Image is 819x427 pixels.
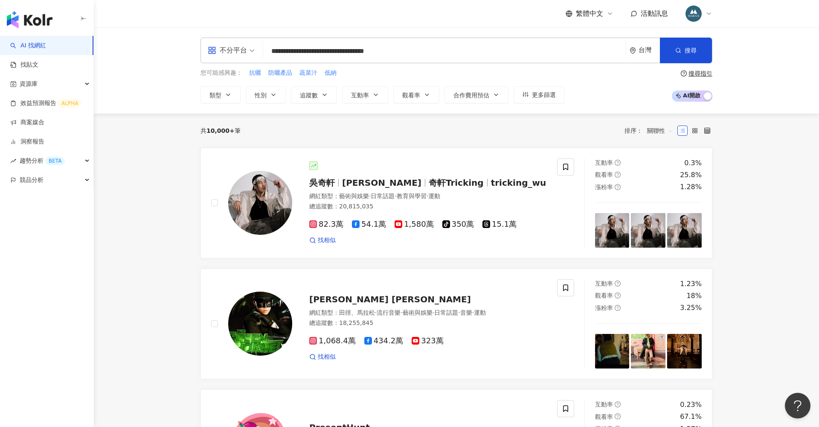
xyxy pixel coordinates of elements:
span: 性別 [255,92,267,99]
span: 教育與學習 [397,193,427,199]
span: 合作費用預估 [453,92,489,99]
button: 性別 [246,86,286,103]
span: · [427,193,428,199]
button: 合作費用預估 [444,86,508,103]
span: 吳奇軒 [309,178,335,188]
span: question-circle [615,292,621,298]
span: question-circle [615,281,621,287]
span: question-circle [615,184,621,190]
span: appstore [208,46,216,55]
span: 1,068.4萬 [309,336,356,345]
div: 1.28% [680,182,702,192]
span: 抗曬 [249,69,261,77]
span: rise [10,158,16,164]
div: 共 筆 [200,127,241,134]
span: 350萬 [442,220,474,229]
span: · [369,193,371,199]
img: post-image [667,213,702,248]
span: 找相似 [318,236,336,245]
span: 活動訊息 [641,9,668,18]
div: 總追蹤數 ： 18,255,845 [309,319,547,328]
div: 25.8% [680,170,702,180]
span: · [458,309,460,316]
button: 低納 [324,68,337,78]
span: 54.1萬 [352,220,386,229]
img: KOL Avatar [228,292,292,356]
button: 抗曬 [249,68,261,78]
span: 運動 [428,193,440,199]
img: 358735463_652854033541749_1509380869568117342_n.jpg [685,6,702,22]
span: · [433,309,434,316]
span: 資源庫 [20,74,38,94]
span: 1,580萬 [395,220,434,229]
span: 低納 [325,69,337,77]
a: 洞察報告 [10,137,44,146]
button: 互動率 [342,86,388,103]
button: 蔬菜汁 [299,68,318,78]
span: 運動 [474,309,486,316]
div: 0.23% [680,400,702,409]
span: question-circle [615,305,621,311]
span: 藝術與娛樂 [339,193,369,199]
span: 追蹤數 [300,92,318,99]
img: logo [7,11,52,28]
span: [PERSON_NAME] [342,178,421,188]
span: · [375,309,377,316]
span: question-circle [615,172,621,178]
a: searchAI 找網紅 [10,41,46,50]
div: 67.1% [680,412,702,421]
span: 日常話題 [434,309,458,316]
div: BETA [45,157,65,165]
div: 搜尋指引 [688,70,712,77]
a: 找相似 [309,236,336,245]
img: post-image [667,334,702,369]
span: 您可能感興趣： [200,69,242,77]
span: 互動率 [595,280,613,287]
button: 更多篩選 [514,86,565,103]
div: 總追蹤數 ： 20,815,035 [309,202,547,211]
span: 互動率 [595,159,613,166]
span: question-circle [615,160,621,166]
span: 音樂 [460,309,472,316]
div: 0.3% [684,158,702,168]
span: 搜尋 [685,47,697,54]
span: 323萬 [412,336,443,345]
button: 類型 [200,86,241,103]
button: 追蹤數 [291,86,337,103]
img: post-image [631,213,665,248]
span: 防曬產品 [268,69,292,77]
span: 更多篩選 [532,91,556,98]
div: 排序： [624,124,677,137]
span: 找相似 [318,353,336,361]
a: 找相似 [309,353,336,361]
span: 觀看率 [595,292,613,299]
a: 找貼文 [10,61,38,69]
img: post-image [595,213,630,248]
span: 15.1萬 [482,220,517,229]
button: 觀看率 [393,86,439,103]
span: 競品分析 [20,170,44,190]
div: 不分平台 [208,44,247,57]
div: 3.25% [680,303,702,313]
a: KOL Avatar[PERSON_NAME] [PERSON_NAME]網紅類型：田徑、馬拉松·流行音樂·藝術與娛樂·日常話題·音樂·運動總追蹤數：18,255,8451,068.4萬434.... [200,269,712,379]
span: 繁體中文 [576,9,603,18]
a: KOL Avatar吳奇軒[PERSON_NAME]奇軒Trickingtricking_wu網紅類型：藝術與娛樂·日常話題·教育與學習·運動總追蹤數：20,815,03582.3萬54.1萬1... [200,148,712,258]
span: 觀看率 [595,171,613,178]
span: 互動率 [351,92,369,99]
span: 蔬菜汁 [299,69,317,77]
span: 日常話題 [371,193,395,199]
span: · [401,309,402,316]
div: 1.23% [680,279,702,289]
span: 互動率 [595,401,613,408]
a: 效益預測報告ALPHA [10,99,81,108]
div: 網紅類型 ： [309,309,547,317]
span: 觀看率 [595,413,613,420]
span: 434.2萬 [364,336,404,345]
span: 類型 [209,92,221,99]
span: tricking_wu [491,178,546,188]
span: 10,000+ [206,127,235,134]
span: 關聯性 [647,124,673,137]
span: 田徑、馬拉松 [339,309,375,316]
span: [PERSON_NAME] [PERSON_NAME] [309,294,471,304]
span: question-circle [681,70,687,76]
